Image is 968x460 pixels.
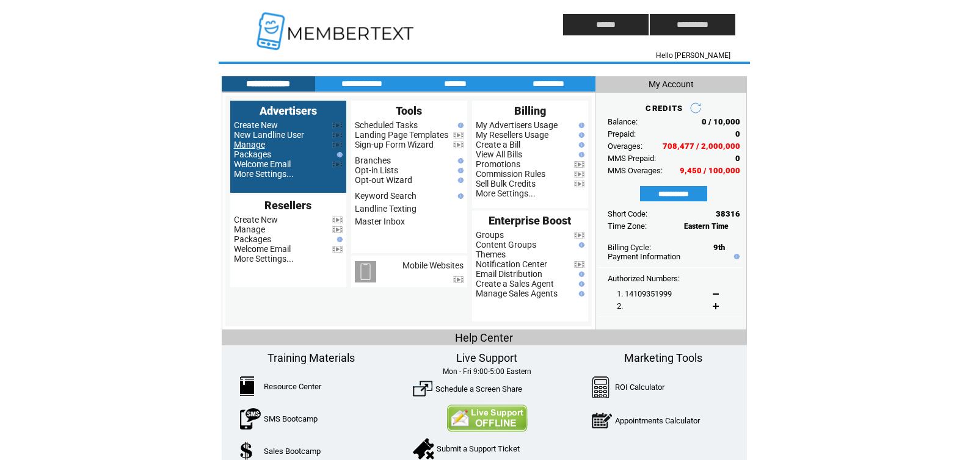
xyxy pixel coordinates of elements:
[234,215,278,225] a: Create New
[455,168,464,173] img: help.gif
[574,261,584,268] img: video.png
[334,237,343,242] img: help.gif
[234,225,265,234] a: Manage
[355,165,398,175] a: Opt-in Lists
[332,246,343,253] img: video.png
[456,351,517,364] span: Live Support
[615,383,664,392] a: ROI Calculator
[234,120,278,130] a: Create New
[592,410,612,431] img: AppointmentCalc.png
[576,152,584,157] img: help.gif
[476,240,536,250] a: Content Groups
[234,169,294,179] a: More Settings...
[234,130,304,140] a: New Landline User
[396,104,422,117] span: Tools
[413,438,434,459] img: SupportTicket.png
[355,120,418,130] a: Scheduled Tasks
[574,232,584,239] img: video.png
[713,243,725,252] span: 9th
[332,142,343,148] img: video.png
[355,156,391,165] a: Branches
[576,132,584,138] img: help.gif
[455,158,464,164] img: help.gif
[615,416,700,425] a: Appointments Calculator
[608,117,638,126] span: Balance:
[608,274,680,283] span: Authorized Numbers:
[735,154,740,163] span: 0
[608,154,656,163] span: MMS Prepaid:
[455,193,464,199] img: help.gif
[608,221,647,231] span: Time Zone:
[240,442,254,460] img: SalesBootcamp.png
[453,142,464,148] img: video.png
[443,367,531,376] span: Mon - Fri 9:00-5:00 Eastern
[234,234,271,244] a: Packages
[617,301,623,311] span: 2.
[355,175,412,185] a: Opt-out Wizard
[476,159,520,169] a: Promotions
[476,269,542,279] a: Email Distribution
[476,189,536,198] a: More Settings...
[355,217,405,226] a: Master Inbox
[476,179,536,189] a: Sell Bulk Credits
[332,122,343,129] img: video.png
[355,191,417,201] a: Keyword Search
[663,142,740,151] span: 708,477 / 2,000,000
[716,209,740,218] span: 38316
[355,130,448,140] a: Landing Page Templates
[476,289,558,298] a: Manage Sales Agents
[355,140,434,149] a: Sign-up Form Wizard
[476,120,558,130] a: My Advertisers Usage
[576,123,584,128] img: help.gif
[264,447,321,456] a: Sales Bootcamp
[455,331,513,344] span: Help Center
[608,129,636,138] span: Prepaid:
[476,259,547,269] a: Notification Center
[731,254,740,259] img: help.gif
[332,161,343,168] img: video.png
[476,140,520,149] a: Create a Bill
[576,271,584,277] img: help.gif
[608,142,642,151] span: Overages:
[437,444,520,453] a: Submit a Support Ticket
[735,129,740,138] span: 0
[624,351,702,364] span: Marketing Tools
[476,169,545,179] a: Commission Rules
[680,166,740,175] span: 9,450 / 100,000
[576,242,584,248] img: help.gif
[355,204,417,214] a: Landline Texting
[264,414,318,423] a: SMS Bootcamp
[489,214,571,227] span: Enterprise Boost
[608,252,680,261] a: Payment Information
[453,276,464,283] img: video.png
[267,351,355,364] span: Training Materials
[455,178,464,183] img: help.gif
[355,261,376,282] img: mobile-websites.png
[608,166,663,175] span: MMS Overages:
[684,222,729,231] span: Eastern Time
[574,171,584,178] img: video.png
[455,123,464,128] img: help.gif
[402,261,464,270] a: Mobile Websites
[413,379,432,398] img: ScreenShare.png
[234,140,265,149] a: Manage
[334,152,343,157] img: help.gif
[476,130,548,140] a: My Resellers Usage
[592,376,610,398] img: Calculator.png
[608,209,647,218] span: Short Code:
[240,376,254,396] img: ResourceCenter.png
[608,243,651,252] span: Billing Cycle:
[576,281,584,287] img: help.gif
[656,51,730,60] span: Hello [PERSON_NAME]
[264,382,321,391] a: Resource Center
[702,117,740,126] span: 0 / 10,000
[234,149,271,159] a: Packages
[332,132,343,138] img: video.png
[617,289,672,298] span: 1. 14109351999
[332,217,343,223] img: video.png
[476,250,506,259] a: Themes
[476,279,554,289] a: Create a Sales Agent
[476,230,504,240] a: Groups
[234,159,291,169] a: Welcome Email
[646,104,683,113] span: CREDITS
